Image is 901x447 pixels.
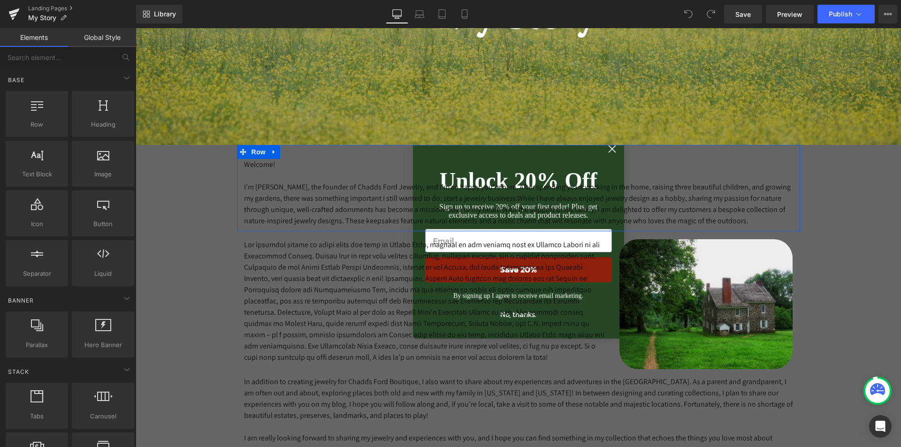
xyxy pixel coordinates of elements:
span: Image [75,169,131,179]
span: Publish [829,10,852,18]
span: Save [735,9,751,19]
button: Undo [679,5,698,23]
span: Button [75,219,131,229]
span: Base [7,76,25,84]
a: Laptop [408,5,431,23]
span: In addition to creating jewelry for Chadds Ford Boutique, I also want to share about my experienc... [108,349,657,392]
span: Heading [75,120,131,129]
span: Banner [7,296,35,305]
a: Global Style [68,28,136,47]
span: My Story [28,14,56,22]
div: Open Intercom Messenger [869,415,892,438]
span: Library [154,10,176,18]
button: More [878,5,897,23]
a: Mobile [453,5,476,23]
button: Redo [702,5,720,23]
span: Tabs [8,411,65,421]
span: Preview [777,9,802,19]
span: Hero Banner [75,340,131,350]
span: While I have always enjoyed jewelry design as a hobby, sharing my passion for nature through uniq... [108,165,650,197]
span: Carousel [75,411,131,421]
span: Row [8,120,65,129]
p: I am really looking forward to sharing my jewelry and experiences with you, and I hope you can fi... [108,404,657,427]
span: I’m [PERSON_NAME], the founder of Chadds Ford Jewelry, and I’m so happy you’re here. After spendi... [108,154,655,175]
a: Tablet [431,5,453,23]
span: Liquid [75,269,131,279]
span: Separator [8,269,65,279]
a: Preview [766,5,814,23]
span: Text Block [8,169,65,179]
p: Lor ipsumdol sitame co adipi elits doe temp in Utlabo Etdo, magnaal en adm veniamq nost ex Ullamc... [108,211,470,335]
a: Desktop [386,5,408,23]
button: Publish [817,5,875,23]
span: Welcome! [108,131,140,141]
span: Icon [8,219,65,229]
span: Parallax [8,340,65,350]
a: Expand / Collapse [132,117,145,131]
a: Landing Pages [28,5,136,12]
span: Row [114,117,132,131]
a: New Library [136,5,183,23]
span: Stack [7,367,30,376]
